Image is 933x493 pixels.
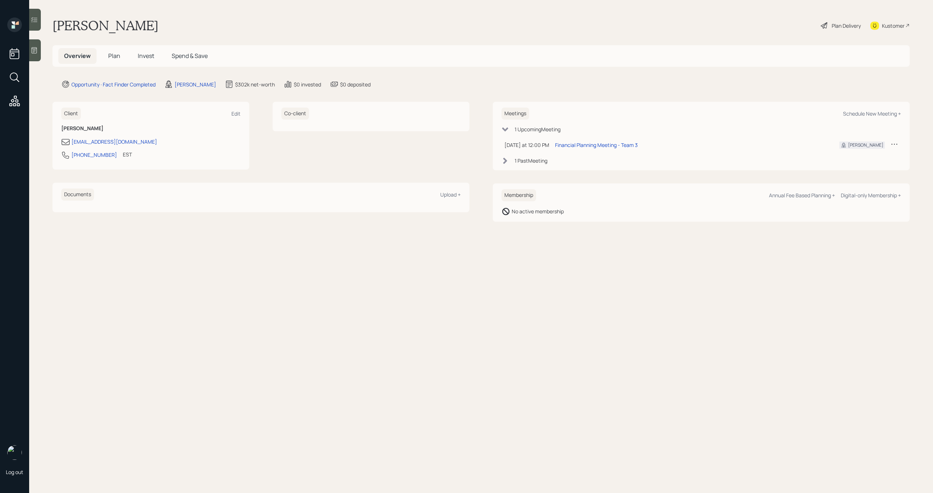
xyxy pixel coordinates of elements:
[504,141,549,149] div: [DATE] at 12:00 PM
[340,81,371,88] div: $0 deposited
[882,22,905,30] div: Kustomer
[512,207,564,215] div: No active membership
[7,445,22,460] img: michael-russo-headshot.png
[832,22,861,30] div: Plan Delivery
[848,142,883,148] div: [PERSON_NAME]
[172,52,208,60] span: Spend & Save
[440,191,461,198] div: Upload +
[71,151,117,159] div: [PHONE_NUMBER]
[231,110,241,117] div: Edit
[515,125,561,133] div: 1 Upcoming Meeting
[501,108,529,120] h6: Meetings
[108,52,120,60] span: Plan
[61,189,94,201] h6: Documents
[841,192,901,199] div: Digital-only Membership +
[61,125,241,132] h6: [PERSON_NAME]
[769,192,835,199] div: Annual Fee Based Planning +
[294,81,321,88] div: $0 invested
[61,108,81,120] h6: Client
[175,81,216,88] div: [PERSON_NAME]
[501,189,536,201] h6: Membership
[64,52,91,60] span: Overview
[123,151,132,158] div: EST
[515,157,547,164] div: 1 Past Meeting
[71,81,156,88] div: Opportunity · Fact Finder Completed
[281,108,309,120] h6: Co-client
[555,141,638,149] div: Financial Planning Meeting - Team 3
[843,110,901,117] div: Schedule New Meeting +
[71,138,157,145] div: [EMAIL_ADDRESS][DOMAIN_NAME]
[52,18,159,34] h1: [PERSON_NAME]
[6,469,23,475] div: Log out
[138,52,154,60] span: Invest
[235,81,275,88] div: $302k net-worth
